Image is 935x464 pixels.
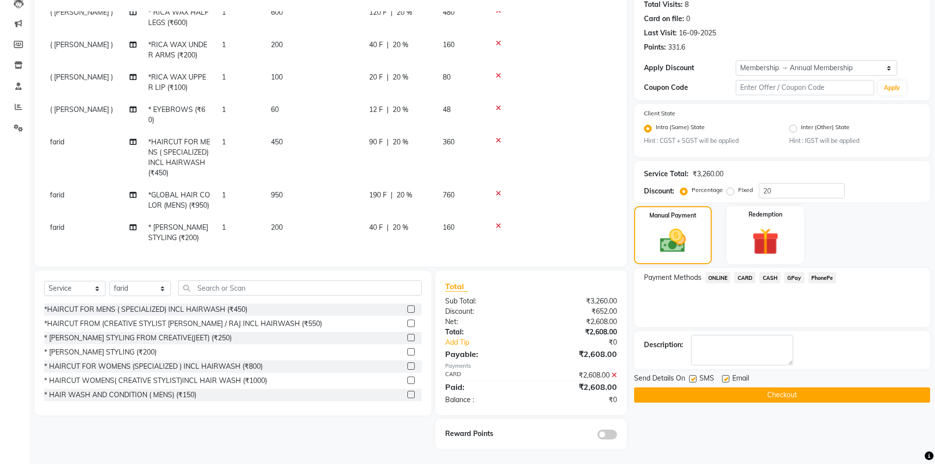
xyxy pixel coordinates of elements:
span: | [391,190,393,200]
span: 1 [222,191,226,199]
span: ONLINE [705,272,731,283]
span: Email [732,373,749,385]
div: * [PERSON_NAME] STYLING (₹200) [44,347,157,357]
div: Card on file: [644,14,684,24]
span: 20 % [393,137,408,147]
span: 450 [271,137,283,146]
span: 20 % [393,222,408,233]
div: * HAIRCUT WOMENS( CREATIVE STYLIST)INCL HAIR WASH (₹1000) [44,376,267,386]
span: 160 [443,223,454,232]
div: Total: [438,327,531,337]
span: PhonePe [808,272,836,283]
span: ( [PERSON_NAME] ) [50,40,113,49]
span: ( [PERSON_NAME] ) [50,8,113,17]
input: Search or Scan [178,280,422,296]
span: 40 F [369,222,383,233]
span: | [387,72,389,82]
span: 760 [443,191,454,199]
span: 360 [443,137,454,146]
span: Send Details On [634,373,685,385]
div: 16-09-2025 [679,28,716,38]
input: Enter Offer / Coupon Code [736,80,874,95]
div: * HAIRCUT FOR WOMENS (SPECIALIZED ) INCL HAIRWASH (₹800) [44,361,263,372]
label: Intra (Same) State [656,123,705,135]
div: Coupon Code [644,82,736,93]
span: 1 [222,8,226,17]
span: 20 % [393,105,408,115]
label: Manual Payment [649,211,696,220]
small: Hint : IGST will be applied [789,136,920,145]
div: Balance : [438,395,531,405]
span: 160 [443,40,454,49]
span: * EYEBROWS (₹60) [148,105,205,124]
span: CARD [734,272,755,283]
span: | [387,105,389,115]
span: 200 [271,223,283,232]
div: Discount: [644,186,674,196]
span: ( [PERSON_NAME] ) [50,105,113,114]
span: 1 [222,223,226,232]
span: *HAIRCUT FOR MENS ( SPECIALIZED) INCL HAIRWASH (₹450) [148,137,210,177]
div: Description: [644,340,683,350]
span: 60 [271,105,279,114]
div: ₹0 [547,337,624,348]
span: 480 [443,8,454,17]
span: ( [PERSON_NAME] ) [50,73,113,82]
button: Apply [878,81,906,95]
div: ₹2,608.00 [531,370,624,381]
label: Percentage [692,186,723,194]
span: 190 F [369,190,387,200]
span: 200 [271,40,283,49]
div: ₹652.00 [531,306,624,317]
div: ₹3,260.00 [693,169,723,179]
span: 12 F [369,105,383,115]
span: 40 F [369,40,383,50]
span: CASH [759,272,780,283]
div: Payments [445,362,616,370]
span: 20 F [369,72,383,82]
small: Hint : CGST + SGST will be applied [644,136,775,145]
div: 0 [686,14,690,24]
span: 20 % [393,40,408,50]
div: ₹3,260.00 [531,296,624,306]
span: 20 % [397,7,412,18]
span: * [PERSON_NAME] STYLING (₹200) [148,223,208,242]
span: farid [50,191,64,199]
div: Reward Points [438,429,531,439]
div: Apply Discount [644,63,736,73]
label: Redemption [748,210,782,219]
span: 1 [222,73,226,82]
label: Client State [644,109,675,118]
div: ₹2,608.00 [531,327,624,337]
div: CARD [438,370,531,381]
img: _cash.svg [652,226,694,256]
span: 20 % [393,72,408,82]
span: | [391,7,393,18]
div: Discount: [438,306,531,317]
span: 80 [443,73,451,82]
span: 90 F [369,137,383,147]
div: * [PERSON_NAME] STYLING FROM CREATIVE(JEET) (₹250) [44,333,232,343]
span: Total [445,281,468,292]
span: GPay [784,272,804,283]
span: *RICA WAX UPPER LIP (₹100) [148,73,206,92]
div: Last Visit: [644,28,677,38]
img: _gift.svg [744,225,787,258]
button: Checkout [634,387,930,403]
div: ₹2,608.00 [531,348,624,360]
span: 1 [222,105,226,114]
a: Add Tip [438,337,546,348]
span: farid [50,137,64,146]
div: Net: [438,317,531,327]
span: 100 [271,73,283,82]
span: farid [50,223,64,232]
span: *GLOBAL HAIR COLOR (MENS) (₹950) [148,191,210,210]
div: Payable: [438,348,531,360]
div: ₹2,608.00 [531,317,624,327]
div: *HAIRCUT FROM (CREATIVE STYLIST [PERSON_NAME] / RAJ INCL HAIRWASH (₹550) [44,319,322,329]
div: Paid: [438,381,531,393]
div: *HAIRCUT FOR MENS ( SPECIALIZED) INCL HAIRWASH (₹450) [44,304,247,315]
span: Payment Methods [644,273,701,283]
span: 20 % [397,190,412,200]
div: Sub Total: [438,296,531,306]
